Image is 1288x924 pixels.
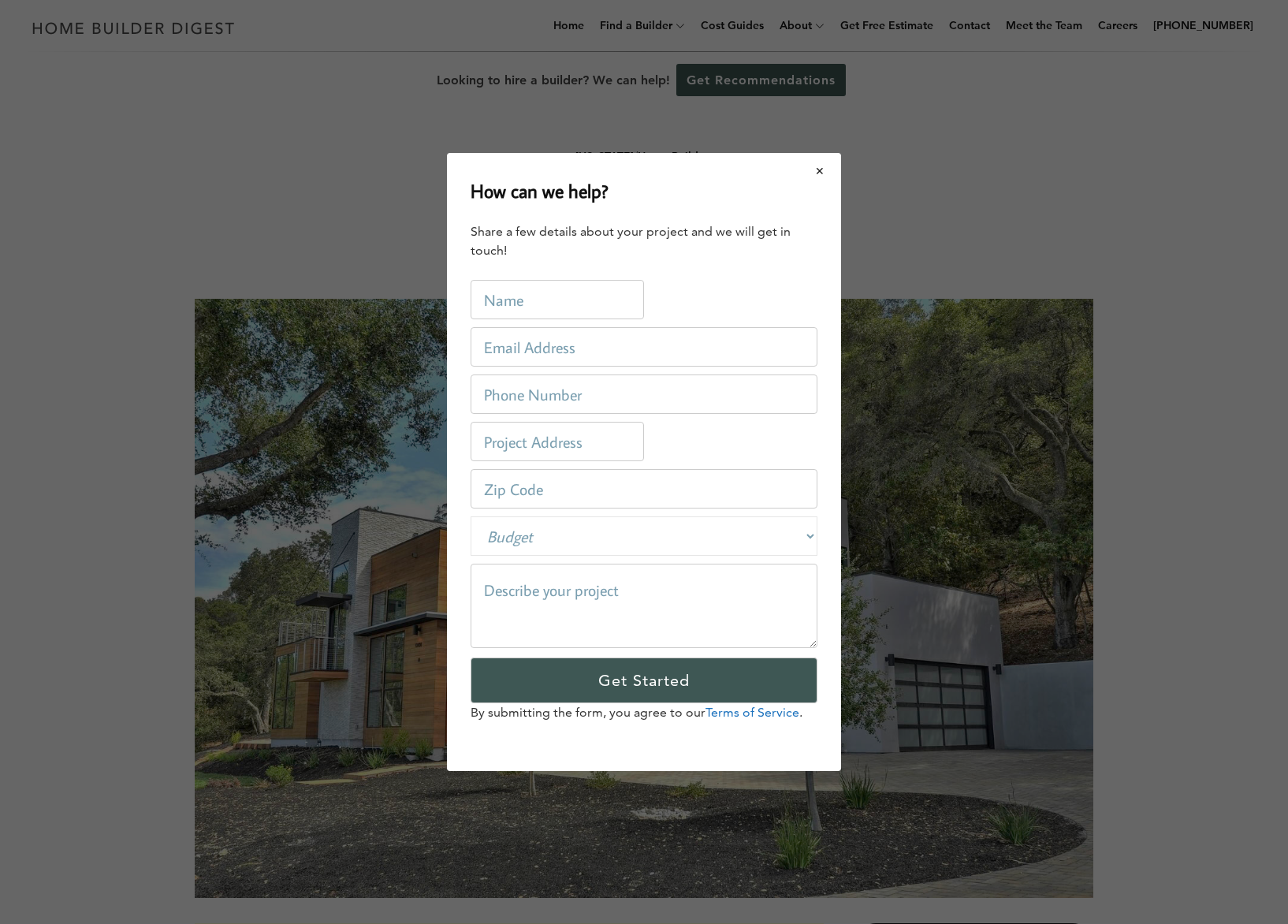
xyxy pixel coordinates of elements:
[471,703,817,722] p: By submitting the form, you agree to our .
[471,422,644,461] input: Project Address
[471,177,609,205] h2: How can we help?
[471,658,817,703] input: Get Started
[471,280,644,319] input: Name
[471,469,817,509] input: Zip Code
[471,374,817,414] input: Phone Number
[799,155,841,188] button: Close modal
[471,327,817,367] input: Email Address
[471,222,817,260] div: Share a few details about your project and we will get in touch!
[705,705,799,720] a: Terms of Service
